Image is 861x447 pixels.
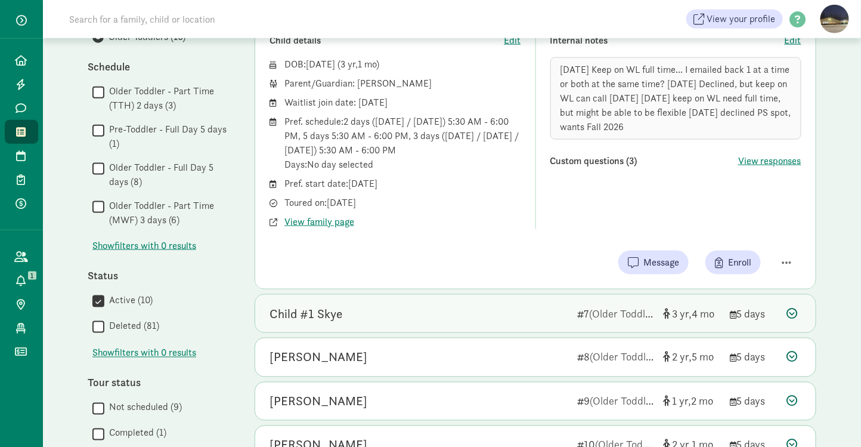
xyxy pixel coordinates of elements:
div: Internal notes [550,33,785,48]
span: 3 [340,58,358,70]
button: View responses [738,154,801,168]
label: Older Toddler - Full Day 5 days (8) [104,161,231,189]
div: [object Object] [663,306,720,322]
div: 7 [577,306,654,322]
span: [DATE] [306,58,335,70]
div: Parent/Guardian: [PERSON_NAME] [284,76,521,91]
button: Edit [504,33,521,48]
span: 2 [691,394,713,408]
button: Showfilters with 0 results [92,239,196,253]
div: Olivia Qualls [270,348,367,367]
span: (Older Toddlers) [590,350,663,364]
div: Pref. schedule: 2 days ([DATE] / [DATE]) 5:30 AM - 6:00 PM, 5 days 5:30 AM - 6:00 PM, 3 days ([DA... [284,115,521,172]
div: Status [88,267,231,283]
label: Completed (1) [104,426,166,440]
div: Child #1 Skye [270,304,342,323]
div: Schedule [88,58,231,75]
div: Child details [270,33,504,48]
span: 5 [692,350,714,364]
span: 1 [28,272,36,280]
label: Pre-Toddler - Full Day 5 days (1) [104,122,231,151]
button: Showfilters with 0 results [92,346,196,360]
button: Message [618,251,689,275]
div: Sanya Bolisetti [270,392,367,411]
input: Search for a family, child or location [62,7,397,31]
span: Show filters with 0 results [92,346,196,360]
label: Deleted (81) [104,319,159,333]
div: Tour status [88,375,231,391]
div: Toured on: [DATE] [284,196,521,210]
label: Not scheduled (9) [104,400,182,415]
button: View family page [284,215,354,229]
div: 5 days [730,393,778,409]
iframe: Chat Widget [801,390,861,447]
div: 5 days [730,306,778,322]
label: Active (10) [104,293,153,307]
span: (Older Toddlers) [589,307,662,320]
span: Message [643,255,679,270]
div: Pref. start date: [DATE] [284,177,521,191]
span: View your profile [707,12,776,26]
label: Older Toddler - Part Time (TTH) 2 days (3) [104,84,231,113]
div: Waitlist join date: [DATE] [284,95,521,110]
span: (Older Toddlers) [590,394,663,408]
div: 8 [577,349,654,365]
div: [object Object] [663,393,720,409]
span: 1 [358,58,376,70]
span: Enroll [728,255,751,270]
div: 9 [577,393,654,409]
span: Show filters with 0 results [92,239,196,253]
span: 3 [672,307,692,320]
a: 1 [5,269,38,292]
div: Custom questions (3) [550,154,739,168]
span: [DATE] Keep on WL full time... I emailed back 1 at a time or both at the same time? [DATE] Declin... [560,63,791,133]
label: Older Toddler - Part Time (MWF) 3 days (6) [104,199,231,227]
span: 2 [672,350,692,364]
a: View your profile [686,10,783,29]
div: [object Object] [663,349,720,365]
div: 5 days [730,349,778,365]
span: 1 [672,394,691,408]
button: Enroll [705,251,761,275]
div: DOB: ( ) [284,57,521,72]
button: Edit [785,33,801,48]
span: 4 [692,307,714,320]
